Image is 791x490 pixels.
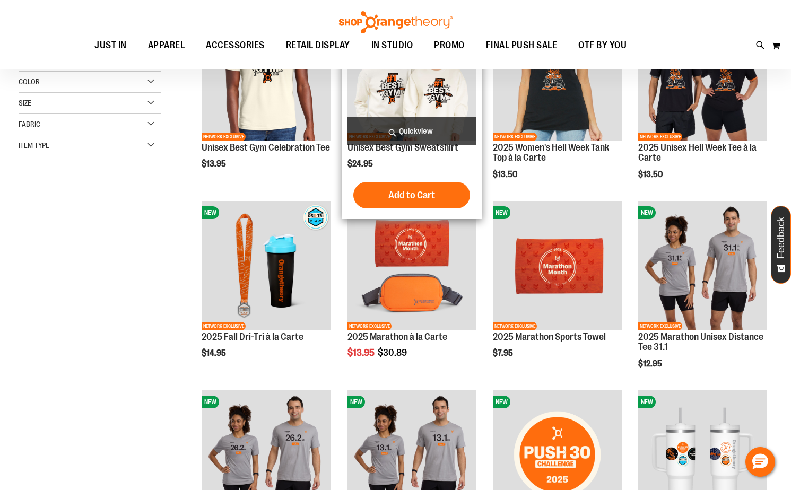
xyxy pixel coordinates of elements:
span: Fabric [19,120,40,128]
img: 2025 Marathon Sports Towel [493,201,622,330]
span: Feedback [776,217,786,259]
div: product [342,196,482,385]
a: 2025 Unisex Hell Week Tee à la CarteNEWNETWORK EXCLUSIVE [638,12,767,142]
span: Size [19,99,31,107]
span: $30.89 [378,347,408,358]
span: NETWORK EXCLUSIVE [493,322,537,330]
span: PROMO [434,33,465,57]
span: NEW [638,206,656,219]
span: NETWORK EXCLUSIVE [493,133,537,141]
a: 2025 Fall Dri-Tri à la Carte [202,331,303,342]
span: Add to Cart [388,189,435,201]
img: OTF Unisex Best Gym Tee [202,12,331,141]
a: Unisex Best Gym Celebration Tee [202,142,330,153]
span: NETWORK EXCLUSIVE [638,133,682,141]
img: Unisex Best Gym Sweatshirt [347,12,476,141]
div: product [196,196,336,385]
button: Feedback - Show survey [771,206,791,284]
span: $13.50 [638,170,664,179]
img: 2025 Unisex Hell Week Tee à la Carte [638,12,767,141]
span: $13.50 [493,170,519,179]
span: FINAL PUSH SALE [486,33,558,57]
span: NEW [202,206,219,219]
div: product [196,6,336,196]
a: Unisex Best Gym SweatshirtPREORDERNETWORK EXCLUSIVE [347,12,476,142]
div: product [633,196,772,396]
span: NEW [347,396,365,408]
a: Unisex Best Gym Sweatshirt [347,142,458,153]
span: NETWORK EXCLUSIVE [202,133,246,141]
a: JUST IN [84,33,137,58]
a: 2025 Marathon Sports Towel [493,331,606,342]
a: ACCESSORIES [195,33,275,58]
div: product [342,6,482,219]
a: 2025 Marathon Unisex Distance Tee 31.1 [638,331,763,353]
span: NETWORK EXCLUSIVE [347,322,392,330]
span: $7.95 [493,348,515,358]
span: NEW [493,396,510,408]
a: FINAL PUSH SALE [475,33,568,58]
a: 2025 Unisex Hell Week Tee à la Carte [638,142,757,163]
span: IN STUDIO [371,33,413,57]
span: NEW [202,396,219,408]
span: JUST IN [94,33,127,57]
span: NEW [638,396,656,408]
img: 2025 Marathon à la Carte [347,201,476,330]
a: 2025 Women's Hell Week Tank Top à la CarteNEWNETWORK EXCLUSIVE [493,12,622,142]
button: Add to Cart [353,182,470,208]
span: NETWORK EXCLUSIVE [202,322,246,330]
img: 2025 Fall Dri-Tri à la Carte [202,201,331,330]
img: 2025 Women's Hell Week Tank Top à la Carte [493,12,622,141]
button: Hello, have a question? Let’s chat. [745,447,775,477]
span: OTF BY YOU [578,33,627,57]
a: PROMO [423,33,475,58]
a: RETAIL DISPLAY [275,33,361,58]
span: $12.95 [638,359,664,369]
a: APPAREL [137,33,196,58]
a: IN STUDIO [361,33,424,57]
span: $13.95 [347,347,376,358]
span: $24.95 [347,159,375,169]
img: Shop Orangetheory [337,11,454,33]
div: product [633,6,772,206]
span: $13.95 [202,159,228,169]
a: 2025 Fall Dri-Tri à la CarteNEWNETWORK EXCLUSIVE [202,201,331,331]
img: 2025 Marathon Unisex Distance Tee 31.1 [638,201,767,330]
a: OTF Unisex Best Gym TeePREORDERNETWORK EXCLUSIVE [202,12,331,142]
span: Item Type [19,141,49,150]
a: 2025 Women's Hell Week Tank Top à la Carte [493,142,609,163]
span: Color [19,77,40,86]
a: Quickview [347,117,476,145]
a: 2025 Marathon Sports TowelNEWNETWORK EXCLUSIVE [493,201,622,331]
span: ACCESSORIES [206,33,265,57]
span: RETAIL DISPLAY [286,33,350,57]
a: 2025 Marathon Unisex Distance Tee 31.1NEWNETWORK EXCLUSIVE [638,201,767,331]
div: product [488,6,627,206]
span: NETWORK EXCLUSIVE [638,322,682,330]
span: NEW [493,206,510,219]
span: $14.95 [202,348,228,358]
a: 2025 Marathon à la CarteNETWORK EXCLUSIVE [347,201,476,331]
div: product [488,196,627,385]
a: OTF BY YOU [568,33,637,58]
span: APPAREL [148,33,185,57]
a: 2025 Marathon à la Carte [347,331,447,342]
